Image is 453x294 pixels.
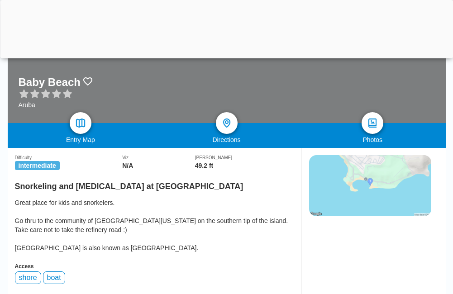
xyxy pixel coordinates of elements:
[19,76,81,89] h1: Baby Beach
[43,271,65,284] div: boat
[195,155,294,160] div: [PERSON_NAME]
[309,155,431,216] img: staticmap
[15,176,294,191] h2: Snorkeling and [MEDICAL_DATA] at [GEOGRAPHIC_DATA]
[19,101,93,109] div: Aruba
[153,136,300,143] div: Directions
[221,118,232,128] img: directions
[362,112,383,134] a: photos
[8,136,154,143] div: Entry Map
[300,136,446,143] div: Photos
[367,118,378,128] img: photos
[15,263,294,270] div: Access
[122,162,195,169] div: N/A
[75,118,86,128] img: map
[15,198,294,252] div: Great place for kids and snorkelers. Go thru to the community of [GEOGRAPHIC_DATA][US_STATE] on t...
[122,155,195,160] div: Viz
[70,112,91,134] a: map
[15,271,41,284] div: shore
[195,162,294,169] div: 49.2 ft
[15,161,60,170] span: intermediate
[15,155,123,160] div: Difficulty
